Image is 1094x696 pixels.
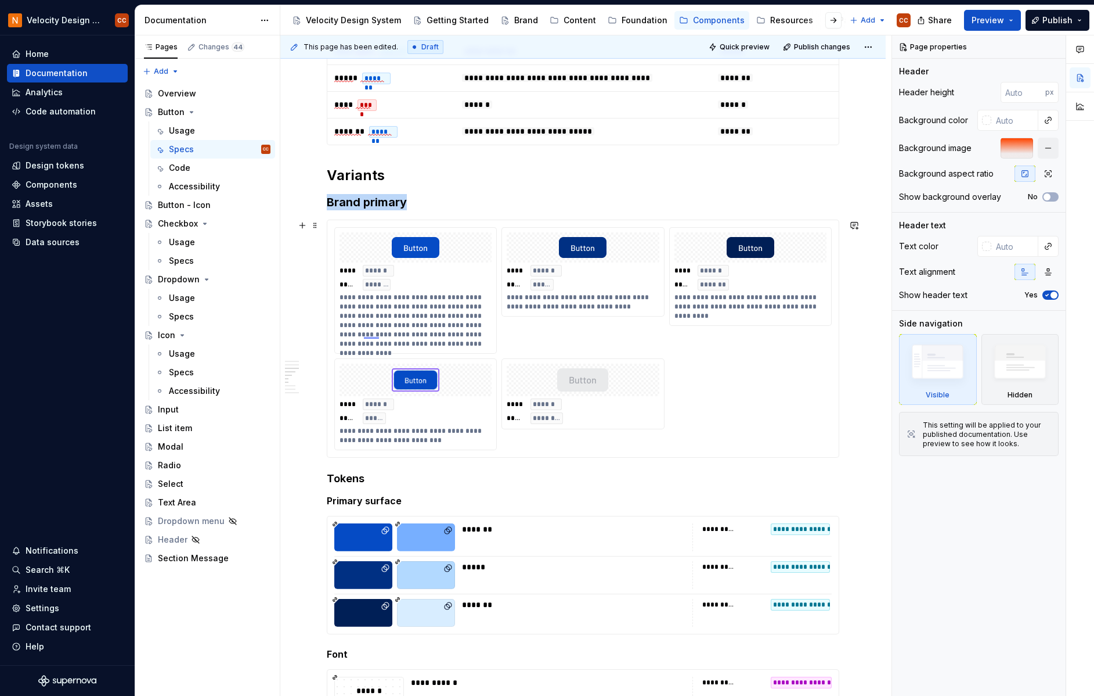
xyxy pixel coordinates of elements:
[169,236,195,248] div: Usage
[150,289,275,307] a: Usage
[1026,10,1089,31] button: Publish
[169,143,194,155] div: Specs
[496,11,543,30] a: Brand
[263,143,269,155] div: CC
[304,42,398,52] span: This page has been edited.
[26,545,78,557] div: Notifications
[26,48,49,60] div: Home
[158,329,175,341] div: Icon
[899,191,1001,203] div: Show background overlay
[674,11,749,30] a: Components
[964,10,1021,31] button: Preview
[7,618,128,637] button: Contact support
[7,580,128,598] a: Invite team
[991,110,1038,131] input: Auto
[139,84,275,568] div: Page tree
[7,83,128,102] a: Analytics
[899,16,908,25] div: CC
[26,622,91,633] div: Contact support
[150,177,275,196] a: Accessibility
[139,549,275,568] a: Section Message
[1028,192,1038,202] label: No
[846,12,890,28] button: Add
[158,88,196,99] div: Overview
[145,15,254,26] div: Documentation
[26,106,96,117] div: Code automation
[158,441,183,453] div: Modal
[139,103,275,121] a: Button
[545,11,601,30] a: Content
[117,16,127,25] div: CC
[7,561,128,579] button: Search ⌘K
[705,39,775,55] button: Quick preview
[327,166,839,185] h2: Variants
[139,456,275,475] a: Radio
[139,63,183,80] button: Add
[899,168,994,180] div: Background aspect ratio
[150,252,275,270] a: Specs
[899,87,954,98] div: Header height
[899,220,946,231] div: Header text
[1042,15,1073,26] span: Publish
[720,42,770,52] span: Quick preview
[564,15,596,26] div: Content
[139,326,275,345] a: Icon
[972,15,1004,26] span: Preview
[899,66,929,77] div: Header
[622,15,667,26] div: Foundation
[26,179,77,191] div: Components
[150,159,275,177] a: Code
[158,199,211,211] div: Button - Icon
[1001,82,1045,103] input: Auto
[169,385,220,397] div: Accessibility
[794,42,850,52] span: Publish changes
[150,121,275,140] a: Usage
[144,42,178,52] div: Pages
[26,583,71,595] div: Invite team
[899,318,963,329] div: Side navigation
[7,214,128,232] a: Storybook stories
[150,140,275,159] a: SpecsCC
[150,345,275,363] a: Usage
[7,64,128,82] a: Documentation
[899,334,977,405] div: Visible
[158,106,185,118] div: Button
[327,495,839,507] h5: Primary surface
[150,363,275,382] a: Specs
[9,142,78,151] div: Design system data
[139,493,275,512] a: Text Area
[139,437,275,456] a: Modal
[158,404,179,415] div: Input
[139,512,275,530] a: Dropdown menu
[26,160,84,171] div: Design tokens
[327,472,839,486] h4: Tokens
[8,13,22,27] img: bb28370b-b938-4458-ba0e-c5bddf6d21d4.png
[26,87,63,98] div: Analytics
[693,15,745,26] div: Components
[26,67,88,79] div: Documentation
[150,233,275,252] a: Usage
[287,9,844,32] div: Page tree
[26,564,70,576] div: Search ⌘K
[158,553,229,564] div: Section Message
[306,15,401,26] div: Velocity Design System
[7,637,128,656] button: Help
[38,675,96,687] svg: Supernova Logo
[991,236,1038,257] input: Auto
[603,11,672,30] a: Foundation
[899,114,968,126] div: Background color
[169,292,195,304] div: Usage
[7,599,128,618] a: Settings
[327,648,839,660] h5: Font
[158,515,225,527] div: Dropdown menu
[752,11,818,30] a: Resources
[26,602,59,614] div: Settings
[139,270,275,289] a: Dropdown
[899,289,967,301] div: Show header text
[26,198,53,210] div: Assets
[154,67,168,76] span: Add
[427,15,489,26] div: Getting Started
[911,10,959,31] button: Share
[7,156,128,175] a: Design tokens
